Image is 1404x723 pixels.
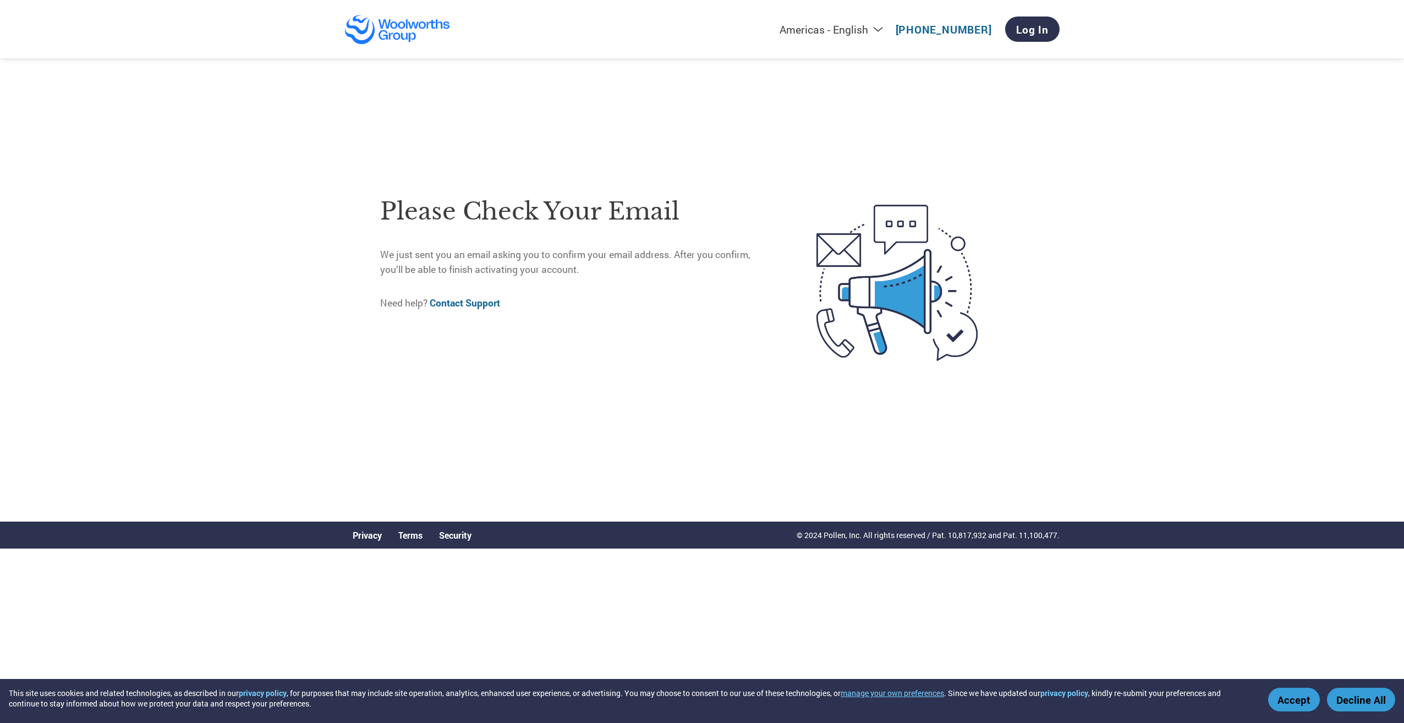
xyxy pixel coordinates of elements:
a: Terms [398,529,423,541]
a: privacy policy [239,688,287,698]
a: Privacy [353,529,382,541]
img: Woolworths Group [344,14,451,45]
button: Decline All [1327,688,1395,711]
button: manage your own preferences [841,688,944,698]
a: Security [439,529,471,541]
p: Need help? [380,296,770,310]
button: Accept [1268,688,1320,711]
img: open-email [770,185,1024,381]
a: Contact Support [430,297,500,309]
p: We just sent you an email asking you to confirm your email address. After you confirm, you’ll be ... [380,248,770,277]
a: [PHONE_NUMBER] [896,23,992,36]
p: © 2024 Pollen, Inc. All rights reserved / Pat. 10,817,932 and Pat. 11,100,477. [797,529,1060,541]
div: This site uses cookies and related technologies, as described in our , for purposes that may incl... [9,688,1252,709]
h1: Please check your email [380,194,770,229]
a: privacy policy [1040,688,1088,698]
a: Log In [1005,17,1060,42]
